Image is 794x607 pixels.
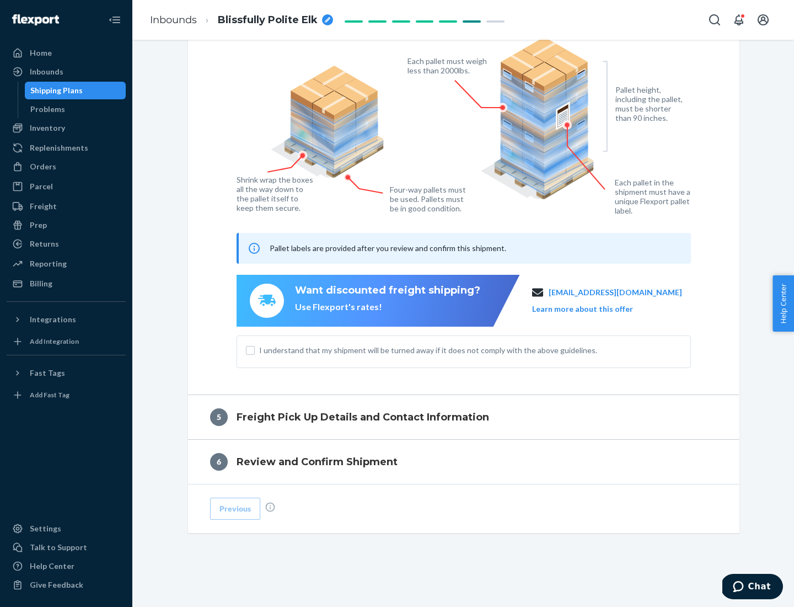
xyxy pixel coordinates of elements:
a: Inbounds [7,63,126,81]
a: Home [7,44,126,62]
div: Inventory [30,123,65,134]
a: Help Center [7,557,126,575]
div: Talk to Support [30,542,87,553]
a: Problems [25,100,126,118]
figcaption: Each pallet in the shipment must have a unique Flexport pallet label. [615,178,698,215]
a: Shipping Plans [25,82,126,99]
div: Use Flexport's rates! [295,301,480,313]
a: Freight [7,198,126,215]
button: 6Review and Confirm Shipment [188,440,739,484]
div: Orders [30,161,56,172]
ol: breadcrumbs [141,4,342,36]
div: 5 [210,408,228,426]
a: Replenishments [7,139,126,157]
div: Home [30,47,52,58]
div: Add Fast Tag [30,390,69,400]
a: Settings [7,520,126,537]
div: Integrations [30,314,76,325]
img: Flexport logo [12,14,59,25]
a: Add Integration [7,333,126,350]
h4: Review and Confirm Shipment [237,455,398,469]
button: Previous [210,498,260,520]
a: Parcel [7,178,126,195]
a: Orders [7,158,126,175]
a: [EMAIL_ADDRESS][DOMAIN_NAME] [549,287,682,298]
iframe: Opens a widget where you can chat to one of our agents [722,574,783,601]
div: Replenishments [30,142,88,153]
button: Fast Tags [7,364,126,382]
div: Prep [30,220,47,231]
div: Fast Tags [30,368,65,379]
div: Problems [30,104,65,115]
div: 6 [210,453,228,471]
figcaption: Each pallet must weigh less than 2000lbs. [407,56,490,75]
button: Open notifications [728,9,750,31]
input: I understand that my shipment will be turned away if it does not comply with the above guidelines. [246,346,255,355]
button: Open account menu [752,9,774,31]
div: Help Center [30,561,74,572]
a: Inventory [7,119,126,137]
figcaption: Shrink wrap the boxes all the way down to the pallet itself to keep them secure. [237,175,315,212]
div: Want discounted freight shipping? [295,284,480,298]
a: Inbounds [150,14,197,26]
a: Billing [7,275,126,292]
div: Add Integration [30,337,79,346]
div: Returns [30,238,59,249]
h4: Freight Pick Up Details and Contact Information [237,410,489,424]
div: Freight [30,201,57,212]
div: Inbounds [30,66,63,77]
button: Open Search Box [704,9,726,31]
figcaption: Pallet height, including the pallet, must be shorter than 90 inches. [615,85,688,123]
button: Help Center [772,275,794,332]
button: Give Feedback [7,576,126,594]
a: Reporting [7,255,126,273]
a: Prep [7,216,126,234]
a: Add Fast Tag [7,386,126,404]
div: Reporting [30,258,67,269]
span: Blissfully Polite Elk [218,13,318,28]
button: 5Freight Pick Up Details and Contact Information [188,395,739,439]
div: Shipping Plans [30,85,83,96]
a: Returns [7,235,126,253]
button: Integrations [7,311,126,328]
button: Close Navigation [104,9,126,31]
button: Learn more about this offer [532,303,633,315]
button: Talk to Support [7,539,126,556]
div: Settings [30,523,61,534]
div: Give Feedback [30,579,83,590]
figcaption: Four-way pallets must be used. Pallets must be in good condition. [390,185,466,213]
span: Pallet labels are provided after you review and confirm this shipment. [270,243,506,253]
div: Billing [30,278,52,289]
span: I understand that my shipment will be turned away if it does not comply with the above guidelines. [259,345,682,356]
div: Parcel [30,181,53,192]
